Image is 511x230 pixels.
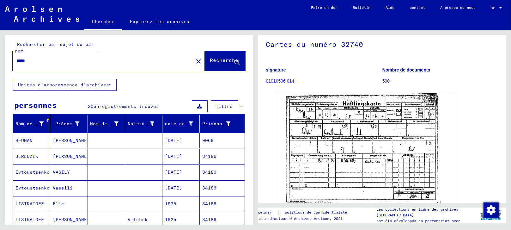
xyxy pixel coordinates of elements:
[254,216,343,221] font: Droits d'auteur © Archives Arolsen, 2021
[53,217,90,222] font: [PERSON_NAME]
[15,153,38,159] font: JERECZEK
[13,79,117,91] button: Unités d'arborescence d'archives
[165,153,182,159] font: [DATE]
[440,5,476,10] font: À propos de nous
[130,19,190,24] font: Explorez les archives
[277,209,280,215] font: |
[484,202,499,218] img: Modifier le consentement
[202,138,214,143] font: 9069
[50,115,88,133] mat-header-cell: Prénom
[202,119,238,129] div: Prisonnier #
[15,119,52,129] div: Nom de famille
[200,115,244,133] mat-header-cell: Prisonnier #
[311,5,338,10] font: Faire un don
[165,169,182,175] font: [DATE]
[266,67,286,72] font: signature
[254,210,272,214] font: imprimer
[15,185,50,191] font: Evtoustsenko
[53,201,64,207] font: Élie
[165,185,182,191] font: [DATE]
[382,67,430,72] font: Nombre de documents
[92,19,115,24] font: Chercher
[53,169,70,175] font: VASILY
[88,103,94,109] font: 20
[128,217,148,222] font: Vitebsk
[195,58,202,65] mat-icon: close
[53,185,73,191] font: Vassili
[14,100,57,110] font: personnes
[353,5,370,10] font: Bulletin
[210,57,239,63] font: Recherche
[285,210,347,214] font: politique de confidentialité
[53,138,90,143] font: [PERSON_NAME]
[53,119,87,129] div: Prénom
[122,14,197,29] a: Explorez les archives
[15,138,33,143] font: HEUMAN
[15,121,55,127] font: Nom de famille
[90,119,126,129] div: Nom de naissance
[202,121,236,127] font: Prisonnier #
[202,185,216,191] font: 34186
[53,153,90,159] font: [PERSON_NAME]
[15,217,44,222] font: LISTRATOFF
[90,121,136,127] font: Nom de naissance
[125,115,162,133] mat-header-cell: Naissance
[382,78,390,84] font: 500
[13,115,50,133] mat-header-cell: Nom de famille
[202,201,216,207] font: 34186
[216,103,233,109] font: filtre
[165,201,176,207] font: 1925
[165,119,201,129] div: date de naissance
[202,217,216,222] font: 34186
[410,5,425,10] font: contact
[192,55,205,67] button: Clair
[165,138,182,143] font: [DATE]
[84,14,122,30] a: Chercher
[202,169,216,175] font: 34186
[386,5,394,10] font: Aide
[254,209,277,216] a: imprimer
[128,121,153,127] font: Naissance
[128,119,162,129] div: Naissance
[94,103,159,109] font: enregistrements trouvés
[55,121,72,127] font: Prénom
[376,218,460,223] font: ont été développés en partenariat avec
[165,217,176,222] font: 1925
[18,82,109,88] font: Unités d'arborescence d'archives
[205,51,245,71] button: Recherche
[5,6,79,22] img: Arolsen_neg.svg
[15,41,94,54] font: Rechercher par sujet ou par nom
[202,153,216,159] font: 34186
[15,201,44,207] font: LISTRATOFF
[165,121,213,127] font: date de naissance
[266,78,295,84] a: 01010506 014
[88,115,125,133] mat-header-cell: Nom de naissance
[280,209,355,216] a: politique de confidentialité
[15,169,50,175] font: Evtoustsenko
[276,93,457,221] img: PDDcNwAAAAZJREFUAwAdA700Zoh+NQAAAABJRU5ErkJggg==
[491,5,495,10] font: DE
[211,100,238,112] button: filtre
[266,40,363,49] font: Cartes du numéro 32740
[162,115,200,133] mat-header-cell: date de naissance
[479,207,503,223] img: yv_logo.png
